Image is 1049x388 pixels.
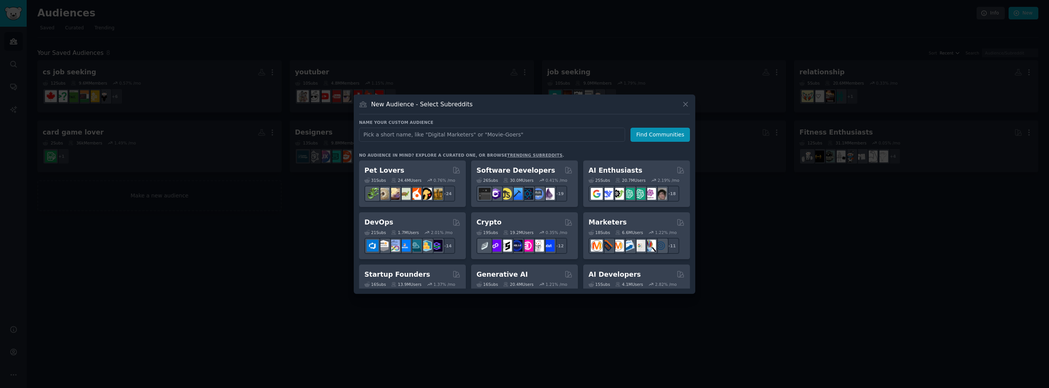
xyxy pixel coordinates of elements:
[591,188,603,200] img: GoogleGeminiAI
[476,166,555,175] h2: Software Developers
[391,178,421,183] div: 24.4M Users
[655,188,667,200] img: ArtificalIntelligence
[589,178,610,183] div: 25 Sub s
[364,230,386,235] div: 21 Sub s
[439,186,455,202] div: + 24
[391,230,419,235] div: 1.7M Users
[476,230,498,235] div: 19 Sub s
[663,186,679,202] div: + 18
[359,120,690,125] h3: Name your custom audience
[364,218,393,227] h2: DevOps
[511,240,523,252] img: web3
[658,178,679,183] div: 2.19 % /mo
[612,188,624,200] img: AItoolsCatalog
[630,128,690,142] button: Find Communities
[359,128,625,142] input: Pick a short name, like "Digital Marketers" or "Movie-Goers"
[589,166,642,175] h2: AI Enthusiasts
[615,230,643,235] div: 6.6M Users
[644,240,656,252] img: MarketingResearch
[433,282,455,287] div: 1.37 % /mo
[615,282,643,287] div: 4.1M Users
[551,238,567,254] div: + 12
[612,240,624,252] img: AskMarketing
[545,282,567,287] div: 1.21 % /mo
[655,282,677,287] div: 2.82 % /mo
[589,270,641,279] h2: AI Developers
[507,153,562,157] a: trending subreddits
[476,218,502,227] h2: Crypto
[433,178,455,183] div: 0.76 % /mo
[359,152,564,158] div: No audience in mind? Explore a curated one, or browse .
[532,188,544,200] img: AskComputerScience
[551,186,567,202] div: + 19
[431,230,453,235] div: 2.01 % /mo
[388,188,400,200] img: leopardgeckos
[601,188,613,200] img: DeepSeek
[431,188,443,200] img: dogbreed
[500,240,512,252] img: ethstaker
[479,188,491,200] img: software
[644,188,656,200] img: OpenAIDev
[377,188,389,200] img: ballpython
[364,178,386,183] div: 31 Sub s
[655,240,667,252] img: OnlineMarketing
[479,240,491,252] img: ethfinance
[503,178,533,183] div: 30.0M Users
[591,240,603,252] img: content_marketing
[399,188,411,200] img: turtle
[655,230,677,235] div: 1.22 % /mo
[371,100,473,108] h3: New Audience - Select Subreddits
[399,240,411,252] img: DevOpsLinks
[623,188,635,200] img: chatgpt_promptDesign
[521,188,533,200] img: reactnative
[503,282,533,287] div: 20.4M Users
[364,166,404,175] h2: Pet Lovers
[367,240,379,252] img: azuredevops
[543,188,555,200] img: elixir
[543,240,555,252] img: defi_
[364,282,386,287] div: 16 Sub s
[489,188,501,200] img: csharp
[589,282,610,287] div: 15 Sub s
[634,188,645,200] img: chatgpt_prompts_
[615,178,645,183] div: 20.7M Users
[545,178,567,183] div: 0.41 % /mo
[391,282,421,287] div: 13.9M Users
[431,240,443,252] img: PlatformEngineers
[503,230,533,235] div: 19.2M Users
[377,240,389,252] img: AWS_Certified_Experts
[511,188,523,200] img: iOSProgramming
[634,240,645,252] img: googleads
[489,240,501,252] img: 0xPolygon
[367,188,379,200] img: herpetology
[409,240,421,252] img: platformengineering
[476,282,498,287] div: 16 Sub s
[364,270,430,279] h2: Startup Founders
[589,230,610,235] div: 18 Sub s
[420,188,432,200] img: PetAdvice
[601,240,613,252] img: bigseo
[663,238,679,254] div: + 11
[623,240,635,252] img: Emailmarketing
[439,238,455,254] div: + 14
[420,240,432,252] img: aws_cdk
[500,188,512,200] img: learnjavascript
[476,270,528,279] h2: Generative AI
[545,230,567,235] div: 0.35 % /mo
[409,188,421,200] img: cockatiel
[532,240,544,252] img: CryptoNews
[521,240,533,252] img: defiblockchain
[589,218,627,227] h2: Marketers
[476,178,498,183] div: 26 Sub s
[388,240,400,252] img: Docker_DevOps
